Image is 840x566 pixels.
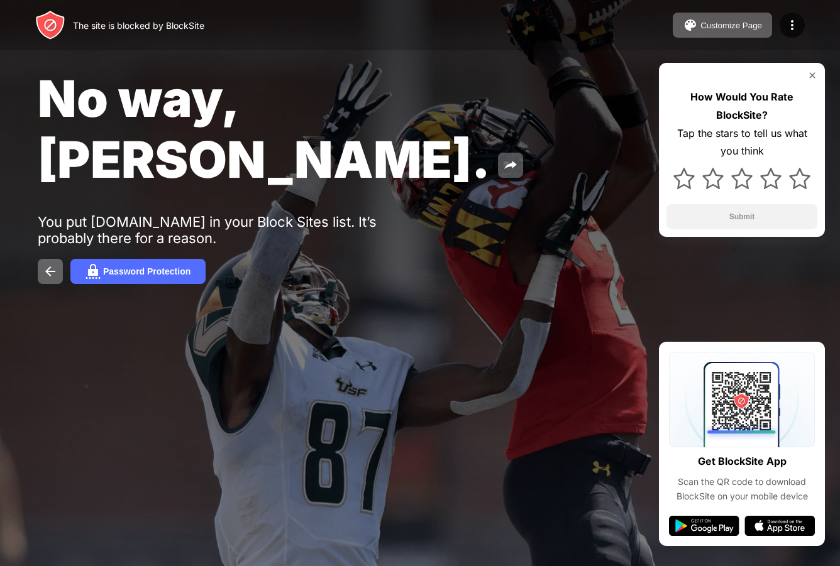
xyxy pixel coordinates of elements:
div: How Would You Rate BlockSite? [666,88,817,124]
button: Submit [666,204,817,229]
button: Customize Page [673,13,772,38]
div: Tap the stars to tell us what you think [666,124,817,161]
div: Customize Page [700,21,762,30]
div: You put [DOMAIN_NAME] in your Block Sites list. It’s probably there for a reason. [38,214,426,246]
img: star.svg [673,168,695,189]
img: header-logo.svg [35,10,65,40]
img: share.svg [503,158,518,173]
img: star.svg [702,168,724,189]
img: rate-us-close.svg [807,70,817,80]
img: back.svg [43,264,58,279]
div: Password Protection [103,266,191,276]
span: No way, [PERSON_NAME]. [38,68,490,190]
img: star.svg [760,168,782,189]
img: menu-icon.svg [785,18,800,33]
img: qrcode.svg [669,352,815,447]
div: Get BlockSite App [698,452,787,471]
img: app-store.svg [744,516,815,536]
img: password.svg [86,264,101,279]
img: star.svg [789,168,810,189]
img: star.svg [731,168,753,189]
img: google-play.svg [669,516,739,536]
div: The site is blocked by BlockSite [73,20,204,31]
div: Scan the QR code to download BlockSite on your mobile device [669,475,815,503]
button: Password Protection [70,259,206,284]
img: pallet.svg [683,18,698,33]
